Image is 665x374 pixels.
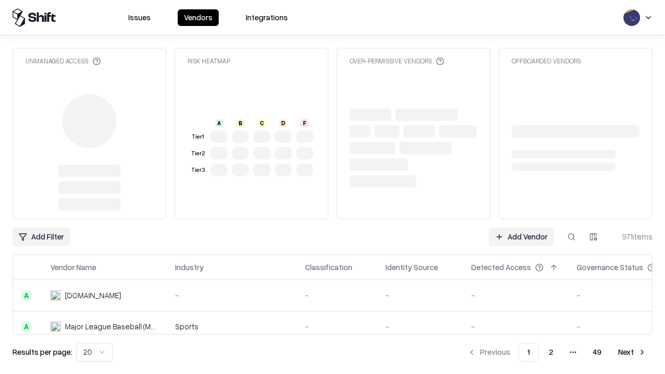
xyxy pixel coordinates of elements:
[489,228,554,246] a: Add Vendor
[461,343,653,362] nav: pagination
[385,290,455,301] div: -
[305,321,369,332] div: -
[471,262,531,273] div: Detected Access
[385,262,438,273] div: Identity Source
[279,119,287,127] div: D
[512,57,581,65] div: Offboarded Vendors
[584,343,610,362] button: 49
[258,119,266,127] div: C
[188,57,230,65] div: Risk Heatmap
[236,119,245,127] div: B
[577,262,643,273] div: Governance Status
[190,132,206,141] div: Tier 1
[518,343,539,362] button: 1
[471,290,560,301] div: -
[50,322,61,332] img: Major League Baseball (MLB)
[190,166,206,175] div: Tier 3
[65,321,158,332] div: Major League Baseball (MLB)
[215,119,223,127] div: A
[175,321,288,332] div: Sports
[541,343,562,362] button: 2
[25,57,101,65] div: Unmanaged Access
[305,290,369,301] div: -
[385,321,455,332] div: -
[50,262,96,273] div: Vendor Name
[300,119,309,127] div: F
[471,321,560,332] div: -
[190,149,206,158] div: Tier 2
[12,346,72,357] p: Results per page:
[175,262,204,273] div: Industry
[178,9,219,26] button: Vendors
[21,290,32,301] div: A
[350,57,444,65] div: Over-Permissive Vendors
[612,343,653,362] button: Next
[21,322,32,332] div: A
[175,290,288,301] div: -
[65,290,121,301] div: [DOMAIN_NAME]
[240,9,294,26] button: Integrations
[12,228,70,246] button: Add Filter
[305,262,352,273] div: Classification
[50,290,61,301] img: pathfactory.com
[611,231,653,242] div: 971 items
[122,9,157,26] button: Issues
